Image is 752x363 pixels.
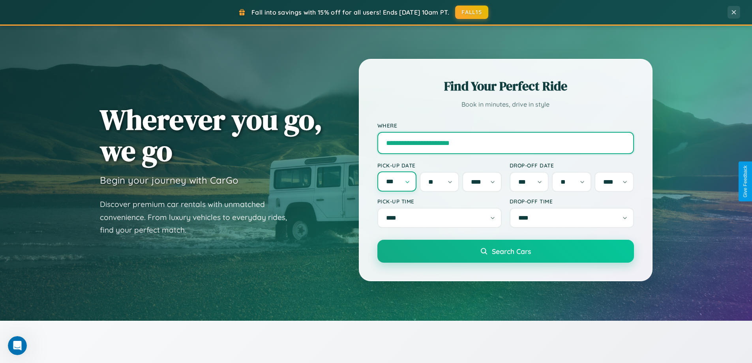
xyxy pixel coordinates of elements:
[377,240,634,263] button: Search Cars
[510,162,634,169] label: Drop-off Date
[492,247,531,256] span: Search Cars
[743,166,748,197] div: Give Feedback
[377,198,502,205] label: Pick-up Time
[100,104,323,166] h1: Wherever you go, we go
[377,162,502,169] label: Pick-up Date
[251,8,449,16] span: Fall into savings with 15% off for all users! Ends [DATE] 10am PT.
[377,122,634,129] label: Where
[100,174,238,186] h3: Begin your journey with CarGo
[510,198,634,205] label: Drop-off Time
[377,99,634,110] p: Book in minutes, drive in style
[8,336,27,355] iframe: Intercom live chat
[455,6,488,19] button: FALL15
[377,77,634,95] h2: Find Your Perfect Ride
[100,198,297,237] p: Discover premium car rentals with unmatched convenience. From luxury vehicles to everyday rides, ...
